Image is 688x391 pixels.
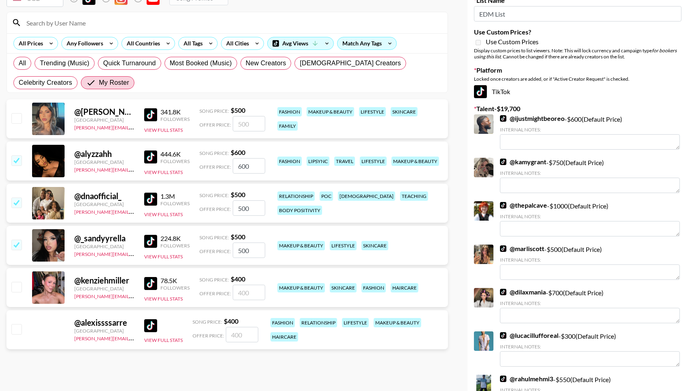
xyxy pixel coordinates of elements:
span: Celebrity Creators [19,78,72,88]
a: [PERSON_NAME][EMAIL_ADDRESS][DOMAIN_NAME] [74,123,195,131]
input: 500 [233,116,265,131]
img: TikTok [144,193,157,206]
div: lifestyle [342,318,369,327]
div: makeup & beauty [307,107,354,116]
div: fashion [277,107,302,116]
img: TikTok [500,376,506,382]
div: @ kenziehmiller [74,275,134,286]
div: All Cities [221,37,251,49]
button: View Full Stats [144,296,183,302]
div: [GEOGRAPHIC_DATA] [74,117,134,123]
div: fashion [361,283,386,292]
label: Use Custom Prices? [474,28,682,36]
strong: $ 500 [231,191,245,198]
button: View Full Stats [144,211,183,217]
div: @ alexissssarre [74,318,134,328]
span: Offer Price: [199,164,231,170]
a: [PERSON_NAME][EMAIL_ADDRESS][DOMAIN_NAME] [74,334,195,342]
span: Quick Turnaround [103,58,156,68]
a: @rahulmehmi3 [500,375,553,383]
div: [GEOGRAPHIC_DATA] [74,243,134,249]
div: skincare [361,241,388,250]
img: TikTok [144,277,157,290]
img: TikTok [500,115,506,122]
a: @thepalcave [500,201,547,209]
a: [PERSON_NAME][EMAIL_ADDRESS][DOMAIN_NAME] [74,292,195,299]
div: 341.8K [160,108,190,116]
img: TikTok [144,108,157,121]
div: Followers [160,116,190,122]
div: travel [334,157,355,166]
div: @ _sandyyrella [74,233,134,243]
div: Followers [160,200,190,206]
button: View Full Stats [144,127,183,133]
a: @kamygrant [500,158,546,166]
div: - $ 300 (Default Price) [500,331,680,367]
div: [DEMOGRAPHIC_DATA] [338,191,395,201]
div: Internal Notes: [500,257,680,263]
div: lifestyle [359,107,386,116]
div: TikTok [474,85,682,98]
input: 600 [233,158,265,174]
input: Search by User Name [22,16,443,29]
a: [PERSON_NAME][EMAIL_ADDRESS][DOMAIN_NAME] [74,249,195,257]
div: Display custom prices to list viewers. Note: This will lock currency and campaign type . Cannot b... [474,47,682,60]
div: skincare [330,283,357,292]
span: Song Price: [199,108,229,114]
span: Offer Price: [199,248,231,254]
div: Locked once creators are added, or if "Active Creator Request" is checked. [474,76,682,82]
button: View Full Stats [144,337,183,343]
div: - $ 1000 (Default Price) [500,201,680,236]
strong: $ 400 [231,275,245,283]
div: makeup & beauty [374,318,421,327]
input: 400 [233,285,265,300]
em: for bookers using this list [474,47,677,60]
div: [GEOGRAPHIC_DATA] [74,286,134,292]
div: relationship [277,191,315,201]
div: [GEOGRAPHIC_DATA] [74,201,134,207]
div: Internal Notes: [500,127,680,133]
div: lifestyle [360,157,387,166]
span: Offer Price: [199,290,231,296]
div: All Prices [14,37,45,49]
span: New Creators [246,58,286,68]
span: Song Price: [199,277,229,283]
label: Platform [474,66,682,74]
div: [GEOGRAPHIC_DATA] [74,328,134,334]
div: Followers [160,243,190,249]
span: Song Price: [193,319,222,325]
div: Match Any Tags [338,37,396,49]
div: poc [320,191,333,201]
img: TikTok [144,150,157,163]
div: family [277,121,298,131]
span: My Roster [99,78,129,88]
a: [PERSON_NAME][EMAIL_ADDRESS][DOMAIN_NAME] [74,207,195,215]
a: @marliscott [500,245,544,253]
strong: $ 600 [231,148,245,156]
a: @lucacillufforeal [500,331,558,339]
img: TikTok [474,85,487,98]
input: 500 [233,200,265,216]
span: Trending (Music) [40,58,89,68]
div: 444.6K [160,150,190,158]
div: makeup & beauty [277,283,325,292]
div: fashion [270,318,295,327]
a: @ijustmightbeoreo [500,114,565,122]
div: All Countries [122,37,162,49]
div: teaching [400,191,428,201]
div: - $ 500 (Default Price) [500,245,680,280]
div: @ [PERSON_NAME] [74,107,134,117]
span: Offer Price: [199,206,231,212]
span: All [19,58,26,68]
div: 224.8K [160,234,190,243]
button: View Full Stats [144,169,183,175]
div: makeup & beauty [392,157,439,166]
div: [GEOGRAPHIC_DATA] [74,159,134,165]
strong: $ 400 [224,317,238,325]
img: TikTok [500,245,506,252]
span: Song Price: [199,192,229,198]
div: body positivity [277,206,322,215]
span: Most Booked (Music) [170,58,232,68]
div: @ dnaofficial_ [74,191,134,201]
img: TikTok [500,289,506,295]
